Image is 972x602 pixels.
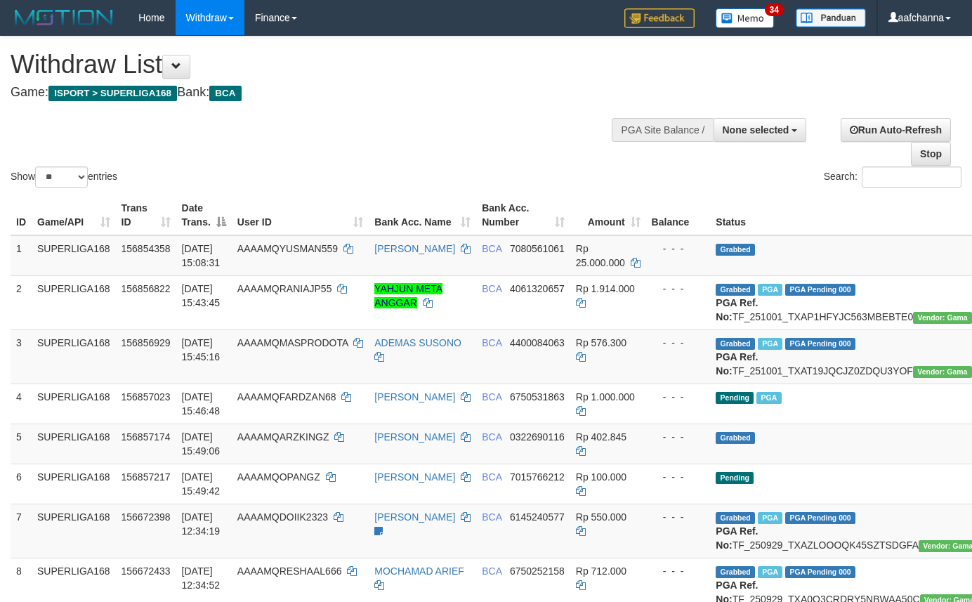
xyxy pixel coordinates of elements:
[796,8,866,27] img: panduan.png
[237,391,336,403] span: AAAAMQFARDZAN68
[652,510,705,524] div: - - -
[182,243,221,268] span: [DATE] 15:08:31
[913,312,972,324] span: Vendor URL: https://trx31.1velocity.biz
[652,430,705,444] div: - - -
[716,392,754,404] span: Pending
[176,195,232,235] th: Date Trans.: activate to sort column descending
[646,195,711,235] th: Balance
[182,471,221,497] span: [DATE] 15:49:42
[482,337,501,348] span: BCA
[756,392,781,404] span: Marked by aafsoycanthlai
[11,275,32,329] td: 2
[482,511,501,523] span: BCA
[237,283,332,294] span: AAAAMQRANIAJP55
[576,511,626,523] span: Rp 550.000
[374,565,464,577] a: MOCHAMAD ARIEF
[652,282,705,296] div: - - -
[11,86,634,100] h4: Game: Bank:
[576,565,626,577] span: Rp 712.000
[32,275,116,329] td: SUPERLIGA168
[510,565,565,577] span: Copy 6750252158 to clipboard
[32,329,116,384] td: SUPERLIGA168
[374,431,455,443] a: [PERSON_NAME]
[576,283,635,294] span: Rp 1.914.000
[612,118,713,142] div: PGA Site Balance /
[624,8,695,28] img: Feedback.jpg
[652,336,705,350] div: - - -
[758,512,782,524] span: Marked by aafsoycanthlai
[32,424,116,464] td: SUPERLIGA168
[32,384,116,424] td: SUPERLIGA168
[723,124,789,136] span: None selected
[652,390,705,404] div: - - -
[369,195,476,235] th: Bank Acc. Name: activate to sort column ascending
[716,525,758,551] b: PGA Ref. No:
[374,283,442,308] a: YAHJUN META ANGGAR
[237,431,329,443] span: AAAAMQARZKINGZ
[374,511,455,523] a: [PERSON_NAME]
[121,243,171,254] span: 156854358
[576,431,626,443] span: Rp 402.845
[237,337,348,348] span: AAAAMQMASPRODOTA
[716,284,755,296] span: Grabbed
[510,337,565,348] span: Copy 4400084063 to clipboard
[237,511,328,523] span: AAAAMQDOIIK2323
[48,86,177,101] span: ISPORT > SUPERLIGA168
[11,235,32,276] td: 1
[911,142,951,166] a: Stop
[652,470,705,484] div: - - -
[482,431,501,443] span: BCA
[237,243,338,254] span: AAAAMQYUSMAN559
[785,512,855,524] span: PGA Pending
[482,283,501,294] span: BCA
[482,243,501,254] span: BCA
[482,471,501,483] span: BCA
[862,166,961,188] input: Search:
[824,166,961,188] label: Search:
[182,337,221,362] span: [DATE] 15:45:16
[182,283,221,308] span: [DATE] 15:43:45
[32,235,116,276] td: SUPERLIGA168
[121,337,171,348] span: 156856929
[716,512,755,524] span: Grabbed
[32,504,116,558] td: SUPERLIGA168
[11,424,32,464] td: 5
[482,565,501,577] span: BCA
[35,166,88,188] select: Showentries
[758,284,782,296] span: Marked by aafsoycanthlai
[576,471,626,483] span: Rp 100.000
[237,471,320,483] span: AAAAMQOPANGZ
[182,511,221,537] span: [DATE] 12:34:19
[510,391,565,403] span: Copy 6750531863 to clipboard
[121,431,171,443] span: 156857174
[510,471,565,483] span: Copy 7015766212 to clipboard
[11,195,32,235] th: ID
[716,472,754,484] span: Pending
[758,338,782,350] span: Marked by aafsoycanthlai
[510,243,565,254] span: Copy 7080561061 to clipboard
[510,511,565,523] span: Copy 6145240577 to clipboard
[32,464,116,504] td: SUPERLIGA168
[785,566,855,578] span: PGA Pending
[182,565,221,591] span: [DATE] 12:34:52
[11,504,32,558] td: 7
[121,391,171,403] span: 156857023
[510,283,565,294] span: Copy 4061320657 to clipboard
[716,351,758,377] b: PGA Ref. No:
[121,471,171,483] span: 156857217
[716,566,755,578] span: Grabbed
[716,338,755,350] span: Grabbed
[237,565,342,577] span: AAAAMQRESHAAL666
[913,366,972,378] span: Vendor URL: https://trx31.1velocity.biz
[121,283,171,294] span: 156856822
[232,195,369,235] th: User ID: activate to sort column ascending
[476,195,570,235] th: Bank Acc. Number: activate to sort column ascending
[32,195,116,235] th: Game/API: activate to sort column ascending
[116,195,176,235] th: Trans ID: activate to sort column ascending
[182,391,221,417] span: [DATE] 15:46:48
[374,243,455,254] a: [PERSON_NAME]
[576,337,626,348] span: Rp 576.300
[121,565,171,577] span: 156672433
[11,464,32,504] td: 6
[758,566,782,578] span: Marked by aafsoycanthlai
